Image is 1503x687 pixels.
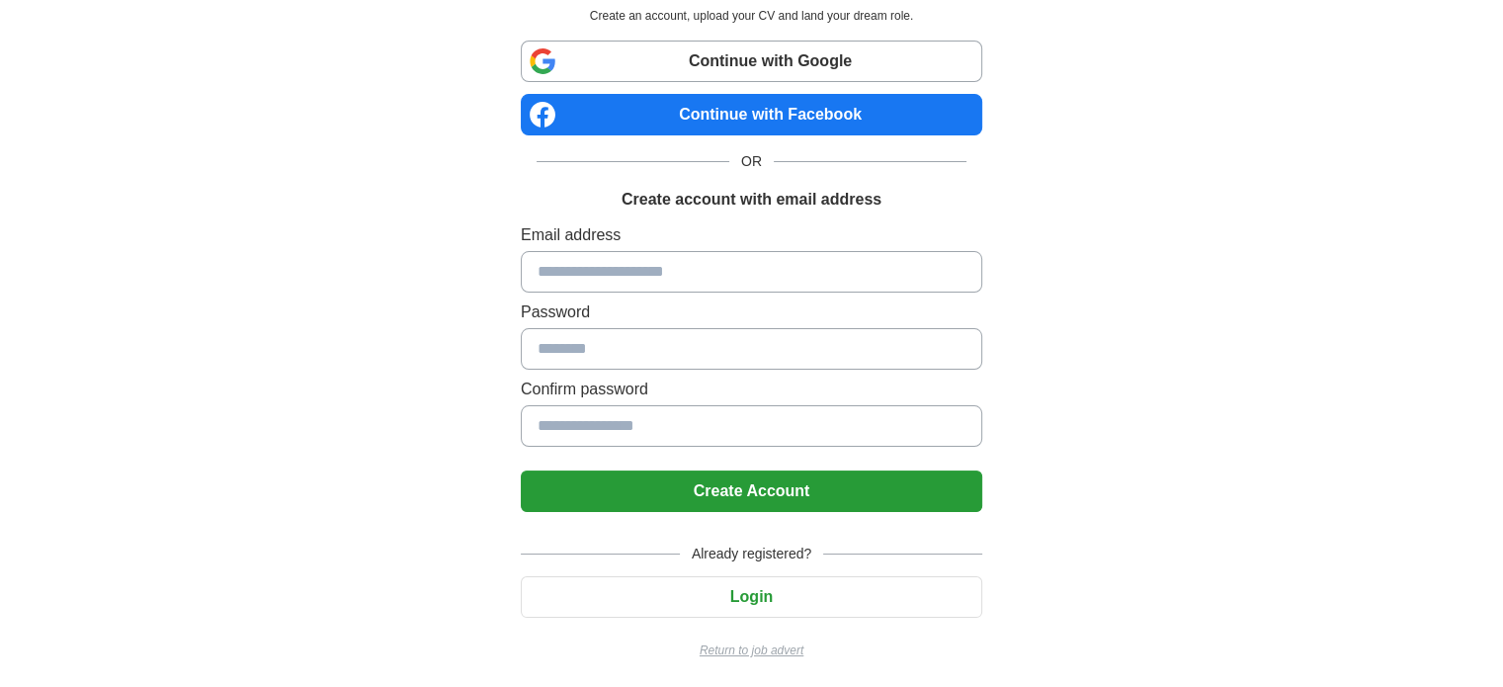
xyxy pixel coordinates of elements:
[521,471,982,512] button: Create Account
[521,576,982,618] button: Login
[521,41,982,82] a: Continue with Google
[521,301,982,324] label: Password
[622,188,881,212] h1: Create account with email address
[729,151,774,172] span: OR
[521,378,982,401] label: Confirm password
[521,642,982,659] a: Return to job advert
[680,544,823,564] span: Already registered?
[521,94,982,135] a: Continue with Facebook
[521,223,982,247] label: Email address
[525,7,978,25] p: Create an account, upload your CV and land your dream role.
[521,588,982,605] a: Login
